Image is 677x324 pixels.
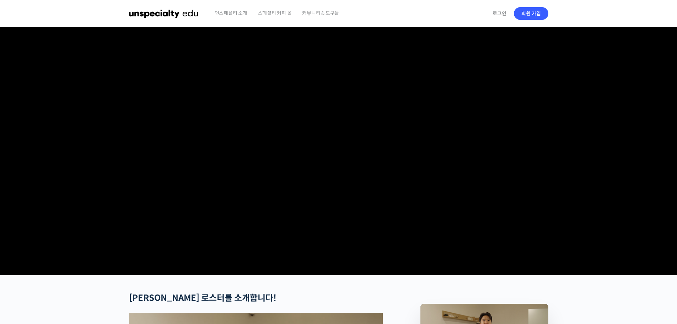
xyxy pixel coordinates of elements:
a: 회원 가입 [514,7,548,20]
a: 로그인 [488,5,511,22]
h2: [PERSON_NAME] 로스터를 소개합니다! [129,293,383,303]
